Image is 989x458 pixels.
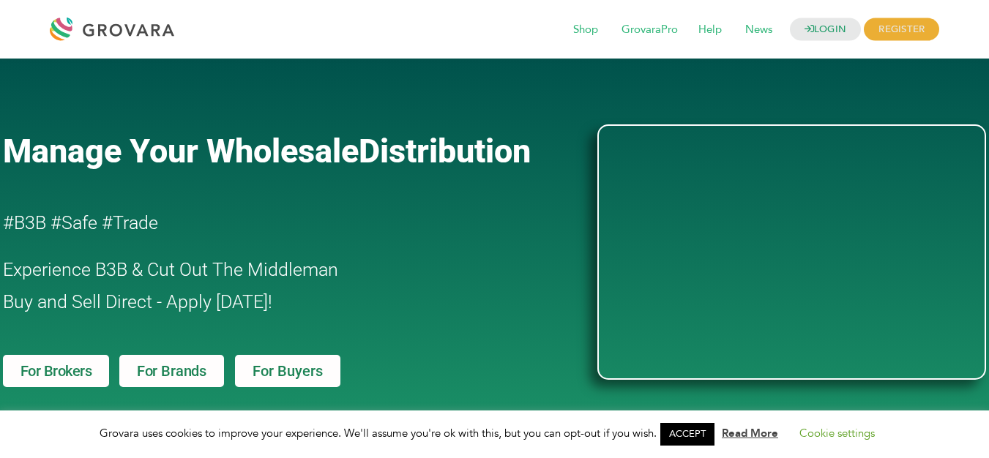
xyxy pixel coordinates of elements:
span: Manage Your Wholesale [3,132,359,170]
a: Help [688,22,732,38]
a: News [735,22,783,38]
a: Cookie settings [799,426,875,440]
span: Distribution [359,132,531,170]
a: Read More [722,426,778,440]
a: Manage Your WholesaleDistribution [3,132,574,170]
span: GrovaraPro [611,16,688,44]
a: LOGIN [790,18,862,41]
span: News [735,16,783,44]
span: Grovara uses cookies to improve your experience. We'll assume you're ok with this, but you can op... [100,426,889,440]
span: Experience B3B & Cut Out The Middleman [3,259,338,280]
h2: #B3B #Safe #Trade [3,207,514,239]
a: Shop [563,22,608,38]
a: GrovaraPro [611,22,688,38]
span: Buy and Sell Direct - Apply [DATE]! [3,291,272,312]
span: REGISTER [864,18,939,41]
span: For Buyers [253,364,323,378]
a: For Buyers [235,355,340,387]
a: For Brokers [3,355,110,387]
span: Help [688,16,732,44]
span: Shop [563,16,608,44]
span: For Brands [137,364,206,378]
a: ACCEPT [660,423,714,446]
a: For Brands [119,355,224,387]
span: For Brokers [20,364,92,378]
